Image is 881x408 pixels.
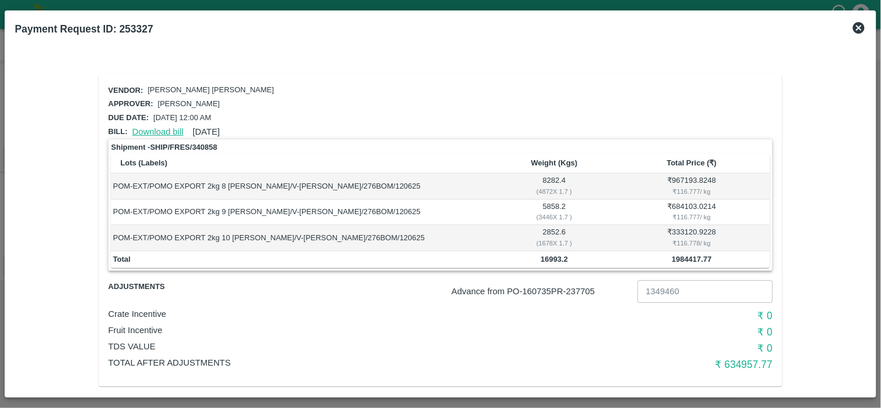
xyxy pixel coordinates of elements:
td: POM-EXT/POMO EXPORT 2kg 8 [PERSON_NAME]/V-[PERSON_NAME]/276BOM/120625 [111,174,495,199]
p: [DATE] 12:00 AM [153,113,211,124]
p: Advance from PO- 160735 PR- 237705 [452,285,633,298]
td: 8282.4 [495,174,614,199]
span: Due date: [108,113,149,122]
p: [PERSON_NAME] [158,99,220,110]
span: Adjustments [108,280,219,294]
td: 5858.2 [495,200,614,225]
div: ( 4872 X 1.7 ) [497,186,612,197]
input: Advance [638,280,772,302]
b: 1984417.77 [672,255,712,263]
div: ( 1678 X 1.7 ) [497,238,612,248]
div: ( 3446 X 1.7 ) [497,212,612,222]
td: POM-EXT/POMO EXPORT 2kg 10 [PERSON_NAME]/V-[PERSON_NAME]/276BOM/120625 [111,225,495,251]
td: ₹ 967193.8248 [614,174,769,199]
b: Weight (Kgs) [531,158,578,167]
td: ₹ 333120.9228 [614,225,769,251]
b: 16993.2 [541,255,568,263]
div: ₹ 116.777 / kg [616,186,768,197]
td: ₹ 684103.0214 [614,200,769,225]
p: Fruit Incentive [108,324,551,337]
p: Total After adjustments [108,356,551,369]
b: Total Price (₹) [667,158,717,167]
span: Bill: [108,127,127,136]
span: Vendor: [108,86,143,95]
b: Lots (Labels) [120,158,167,167]
b: Total [113,255,131,263]
p: Crate Incentive [108,308,551,320]
p: TDS VALUE [108,340,551,353]
h6: ₹ 0 [551,340,772,356]
td: POM-EXT/POMO EXPORT 2kg 9 [PERSON_NAME]/V-[PERSON_NAME]/276BOM/120625 [111,200,495,225]
p: [PERSON_NAME] [PERSON_NAME] [148,85,274,96]
span: [DATE] [193,127,220,136]
span: Approver: [108,99,153,108]
h6: ₹ 0 [551,308,772,324]
b: Payment Request ID: 253327 [15,23,153,35]
h6: ₹ 634957.77 [551,356,772,373]
strong: Shipment - SHIP/FRES/340858 [111,142,217,153]
div: ₹ 116.777 / kg [616,212,768,222]
div: ₹ 116.778 / kg [616,238,768,248]
a: Download bill [132,127,184,136]
h6: ₹ 0 [551,324,772,340]
td: 2852.6 [495,225,614,251]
